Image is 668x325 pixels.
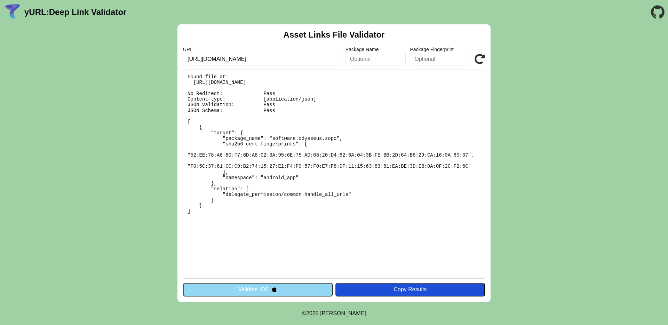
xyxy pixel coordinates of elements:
[302,302,366,325] footer: ©
[271,286,277,292] img: appleIcon.svg
[284,30,385,40] h2: Asset Links File Validator
[335,283,485,296] button: Copy Results
[183,70,485,279] pre: Found file at: [URL][DOMAIN_NAME] No Redirect: Pass Content-type: [application/json] JSON Validat...
[183,47,341,52] label: URL
[339,286,482,293] div: Copy Results
[345,47,406,52] label: Package Name
[410,47,470,52] label: Package Fingerprint
[183,283,333,296] button: Validate iOS
[24,7,126,17] a: yURL:Deep Link Validator
[320,310,366,316] a: Michael Ibragimchayev's Personal Site
[410,53,470,65] input: Optional
[3,3,22,21] img: yURL Logo
[183,53,341,65] input: Required
[345,53,406,65] input: Optional
[306,310,319,316] span: 2025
